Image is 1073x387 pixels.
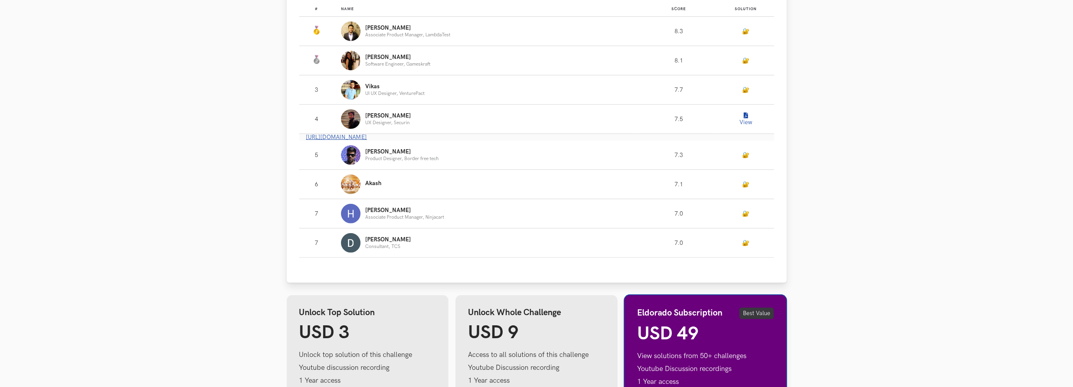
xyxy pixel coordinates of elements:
[637,352,774,360] li: View solutions from 50+ challenges
[743,210,750,217] a: 🔐
[365,91,425,96] p: UI UX Designer, VenturePact
[365,237,411,243] p: [PERSON_NAME]
[637,365,774,373] li: Youtube Discussion recordings
[743,57,750,64] a: 🔐
[299,170,341,199] td: 6
[743,152,750,159] a: 🔐
[365,149,439,155] p: [PERSON_NAME]
[468,376,605,385] li: 1 Year access
[739,308,774,319] span: Best Value
[299,228,341,258] td: 7
[365,156,439,161] p: Product Designer, Border free tech
[299,199,341,228] td: 7
[743,87,750,93] a: 🔐
[743,28,750,35] a: 🔐
[341,109,361,129] img: Profile photo
[341,145,361,165] img: Profile photo
[341,21,361,41] img: Profile photo
[640,170,718,199] td: 7.1
[468,351,605,359] li: Access to all solutions of this challenge
[640,105,718,134] td: 7.5
[365,32,450,37] p: Associate Product Manager, LambdaTest
[299,376,436,385] li: 1 Year access
[299,308,436,318] h4: Unlock Top Solution
[365,54,430,61] p: [PERSON_NAME]
[365,215,444,220] p: Associate Product Manager, Ninjacart
[341,175,361,194] img: Profile photo
[671,7,686,11] span: Score
[365,113,411,119] p: [PERSON_NAME]
[341,204,361,223] img: Profile photo
[468,308,605,318] h4: Unlock Whole Challenge
[640,46,718,75] td: 8.1
[312,26,321,35] img: Gold Medal
[365,25,450,31] p: [PERSON_NAME]
[735,7,757,11] span: Solution
[468,364,605,372] li: Youtube Discussion recording
[637,378,774,386] li: 1 Year access
[341,7,354,11] span: Name
[468,321,519,344] span: USD 9
[637,308,722,318] h4: Eldorado Subscription
[640,17,718,46] td: 8.3
[738,111,754,127] button: View
[640,228,718,258] td: 7.0
[299,105,341,134] td: 4
[637,323,699,345] span: USD 49
[299,141,341,170] td: 5
[743,181,750,188] a: 🔐
[365,120,411,125] p: UX Designer, Securin
[299,364,436,372] li: Youtube discussion recording
[315,7,318,11] span: #
[312,55,321,64] img: Silver Medal
[299,75,341,105] td: 3
[365,180,381,187] p: Akash
[341,80,361,100] img: Profile photo
[743,240,750,246] a: 🔐
[365,62,430,67] p: Software Engineer, Gameskraft
[341,51,361,70] img: Profile photo
[306,134,367,141] a: [URL][DOMAIN_NAME]
[640,141,718,170] td: 7.3
[299,351,436,359] li: Unlock top solution of this challenge
[341,233,361,253] img: Profile photo
[640,199,718,228] td: 7.0
[299,0,774,258] table: Leaderboard
[640,75,718,105] td: 7.7
[365,207,444,214] p: [PERSON_NAME]
[299,321,350,344] span: USD 3
[365,244,411,249] p: Consultant, TCS
[365,84,425,90] p: Vikas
